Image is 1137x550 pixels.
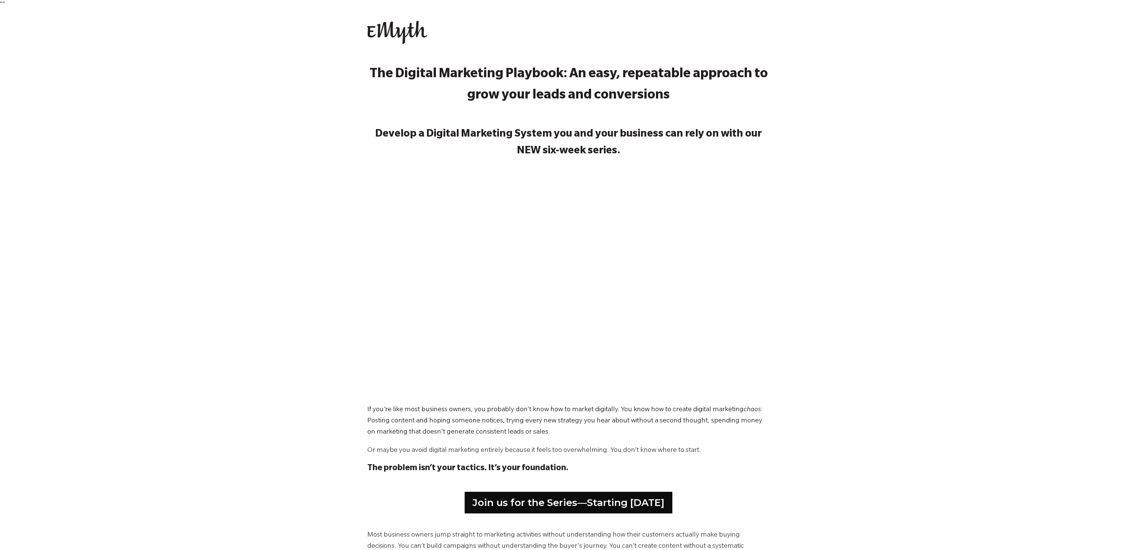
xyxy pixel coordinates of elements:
span: If you’re like most business owners, you probably don’t know how to market digitally. You know ho... [367,406,744,414]
strong: The problem isn’t your tactics. It’s your foundation. [367,464,568,473]
a: Join us for the Series—Starting [DATE] [465,492,672,513]
span: chaos [744,406,761,414]
strong: Develop a Digital Marketing System you and your business can rely on with our NEW six-week series. [375,129,762,157]
iframe: Chat Widget [1100,514,1137,550]
img: EMyth [367,21,427,44]
span: : Posting content and hoping someone notices, trying every new strategy you hear about without a ... [367,406,763,436]
span: Or maybe you avoid digital marketing entirely because it feels too overwhelming. You don’t know w... [367,447,701,454]
strong: The Digital Marketing Playbook: An easy, repeatable approach to grow your leads and conversions [370,68,768,103]
iframe: HubSpot Video [367,168,770,395]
